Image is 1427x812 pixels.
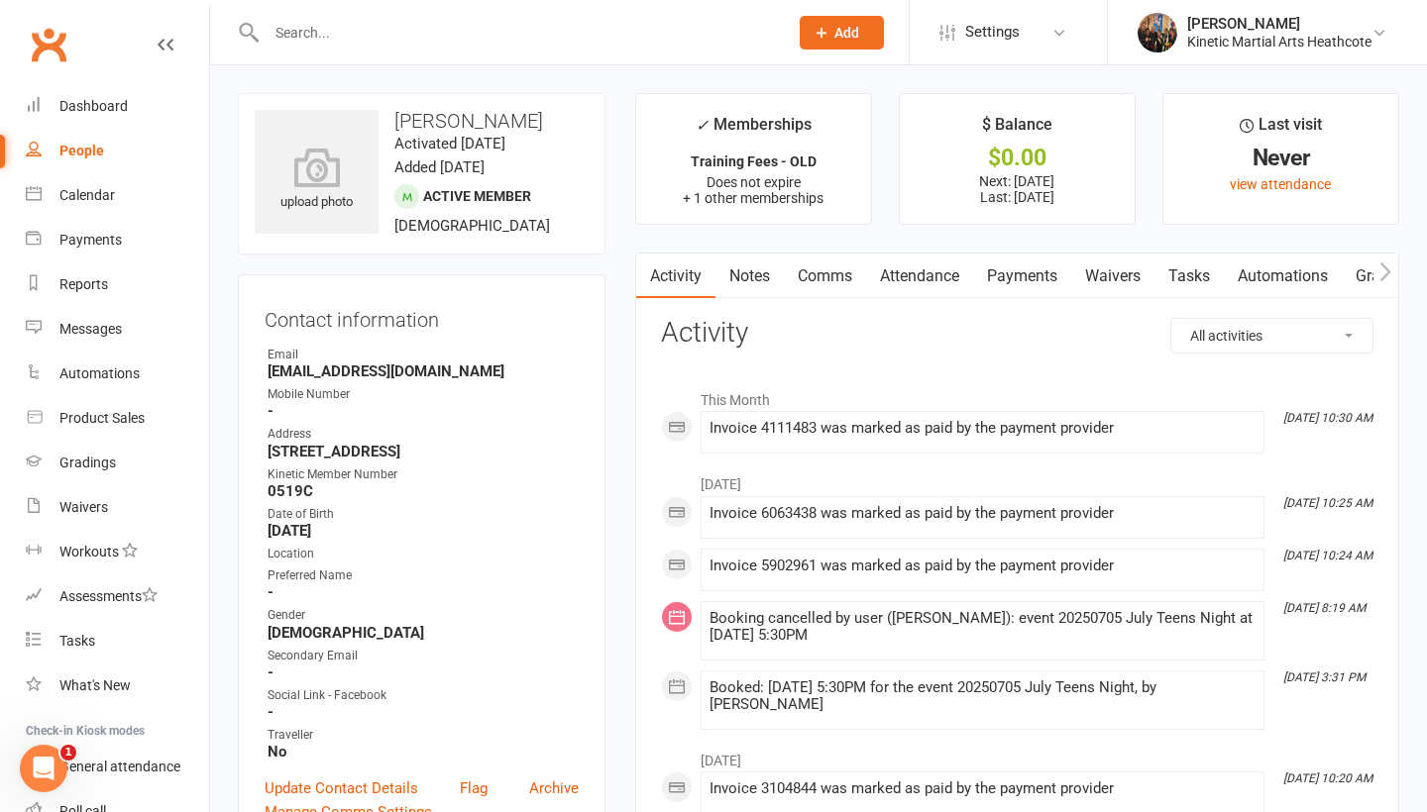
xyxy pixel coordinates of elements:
[973,254,1071,299] a: Payments
[268,346,579,364] div: Email
[710,610,1256,644] div: Booking cancelled by user ([PERSON_NAME]): event 20250705 July Teens Night at [DATE] 5:30PM
[394,135,505,152] time: Activated [DATE]
[26,745,209,789] a: General attendance kiosk mode
[59,143,104,158] div: People
[26,574,209,619] a: Assessments
[268,743,579,761] strong: No
[661,379,1373,411] li: This Month
[1283,771,1372,785] i: [DATE] 10:20 AM
[423,188,531,204] span: Active member
[59,633,95,649] div: Tasks
[268,482,579,500] strong: 0519C
[255,148,379,213] div: upload photo
[268,606,579,625] div: Gender
[59,321,122,337] div: Messages
[661,740,1373,771] li: [DATE]
[268,624,579,642] strong: [DEMOGRAPHIC_DATA]
[268,465,579,484] div: Kinetic Member Number
[1071,254,1154,299] a: Waivers
[59,276,108,292] div: Reports
[26,262,209,307] a: Reports
[59,410,145,426] div: Product Sales
[59,677,131,693] div: What's New
[268,703,579,721] strong: -
[1224,254,1342,299] a: Automations
[59,187,115,203] div: Calendar
[1181,148,1380,168] div: Never
[1138,13,1177,52] img: thumb_image1669285699.png
[26,485,209,530] a: Waivers
[26,129,209,173] a: People
[268,545,579,563] div: Location
[268,726,579,745] div: Traveller
[460,776,488,800] a: Flag
[59,365,140,381] div: Automations
[26,441,209,485] a: Gradings
[710,780,1256,797] div: Invoice 3104844 was marked as paid by the payment provider
[268,566,579,585] div: Preferred Name
[715,254,784,299] a: Notes
[268,443,579,460] strong: [STREET_ADDRESS]
[1283,411,1372,425] i: [DATE] 10:30 AM
[1240,112,1322,148] div: Last visit
[265,301,579,331] h3: Contact information
[661,318,1373,349] h3: Activity
[24,20,73,69] a: Clubworx
[268,362,579,380] strong: [EMAIL_ADDRESS][DOMAIN_NAME]
[26,352,209,396] a: Automations
[26,173,209,218] a: Calendar
[255,110,589,132] h3: [PERSON_NAME]
[59,544,119,559] div: Workouts
[59,759,180,774] div: General attendance
[26,530,209,574] a: Workouts
[1187,33,1372,51] div: Kinetic Martial Arts Heathcote
[26,218,209,262] a: Payments
[261,19,774,47] input: Search...
[1154,254,1224,299] a: Tasks
[26,663,209,708] a: What's New
[696,116,709,135] i: ✓
[965,10,1020,54] span: Settings
[636,254,715,299] a: Activity
[696,112,812,149] div: Memberships
[394,158,485,176] time: Added [DATE]
[60,745,76,761] span: 1
[268,385,579,404] div: Mobile Number
[59,499,108,515] div: Waivers
[1230,176,1331,192] a: view attendance
[20,745,67,792] iframe: Intercom live chat
[1187,15,1372,33] div: [PERSON_NAME]
[268,505,579,524] div: Date of Birth
[59,455,116,470] div: Gradings
[59,232,122,248] div: Payments
[710,558,1256,574] div: Invoice 5902961 was marked as paid by the payment provider
[268,647,579,665] div: Secondary Email
[268,522,579,540] strong: [DATE]
[710,420,1256,437] div: Invoice 4111483 was marked as paid by the payment provider
[800,16,884,50] button: Add
[982,112,1052,148] div: $ Balance
[26,619,209,663] a: Tasks
[1283,496,1372,510] i: [DATE] 10:25 AM
[710,679,1256,713] div: Booked: [DATE] 5:30PM for the event 20250705 July Teens Night, by [PERSON_NAME]
[268,686,579,705] div: Social Link - Facebook
[866,254,973,299] a: Attendance
[394,217,550,235] span: [DEMOGRAPHIC_DATA]
[707,174,801,190] span: Does not expire
[26,396,209,441] a: Product Sales
[268,402,579,420] strong: -
[268,583,579,601] strong: -
[26,307,209,352] a: Messages
[784,254,866,299] a: Comms
[265,776,418,800] a: Update Contact Details
[918,148,1117,168] div: $0.00
[529,776,579,800] a: Archive
[834,25,859,41] span: Add
[918,173,1117,205] p: Next: [DATE] Last: [DATE]
[268,425,579,444] div: Address
[59,588,158,604] div: Assessments
[1283,601,1366,615] i: [DATE] 8:19 AM
[1283,670,1366,684] i: [DATE] 3:31 PM
[268,663,579,681] strong: -
[661,463,1373,495] li: [DATE]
